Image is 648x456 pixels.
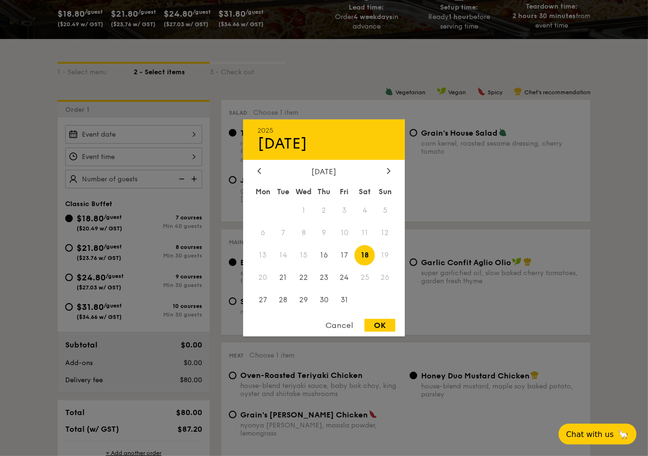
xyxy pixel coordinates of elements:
[316,319,363,332] div: Cancel
[273,183,294,200] div: Tue
[354,267,375,287] span: 25
[294,183,314,200] div: Wed
[257,135,391,153] div: [DATE]
[314,289,334,310] span: 30
[334,183,354,200] div: Fri
[375,183,395,200] div: Sun
[375,267,395,287] span: 26
[257,127,391,135] div: 2025
[294,223,314,243] span: 8
[273,267,294,287] span: 21
[375,245,395,266] span: 19
[294,289,314,310] span: 29
[559,424,637,445] button: Chat with us🦙
[334,267,354,287] span: 24
[566,430,614,439] span: Chat with us
[314,183,334,200] div: Thu
[354,245,375,266] span: 18
[273,245,294,266] span: 14
[294,245,314,266] span: 15
[273,289,294,310] span: 28
[294,200,314,221] span: 1
[618,429,629,440] span: 🦙
[273,223,294,243] span: 7
[334,200,354,221] span: 3
[253,223,273,243] span: 6
[334,289,354,310] span: 31
[375,200,395,221] span: 5
[314,267,334,287] span: 23
[253,245,273,266] span: 13
[375,223,395,243] span: 12
[354,223,375,243] span: 11
[253,267,273,287] span: 20
[257,167,391,176] div: [DATE]
[314,223,334,243] span: 9
[334,223,354,243] span: 10
[364,319,395,332] div: OK
[354,200,375,221] span: 4
[253,289,273,310] span: 27
[314,200,334,221] span: 2
[314,245,334,266] span: 16
[294,267,314,287] span: 22
[354,183,375,200] div: Sat
[334,245,354,266] span: 17
[253,183,273,200] div: Mon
